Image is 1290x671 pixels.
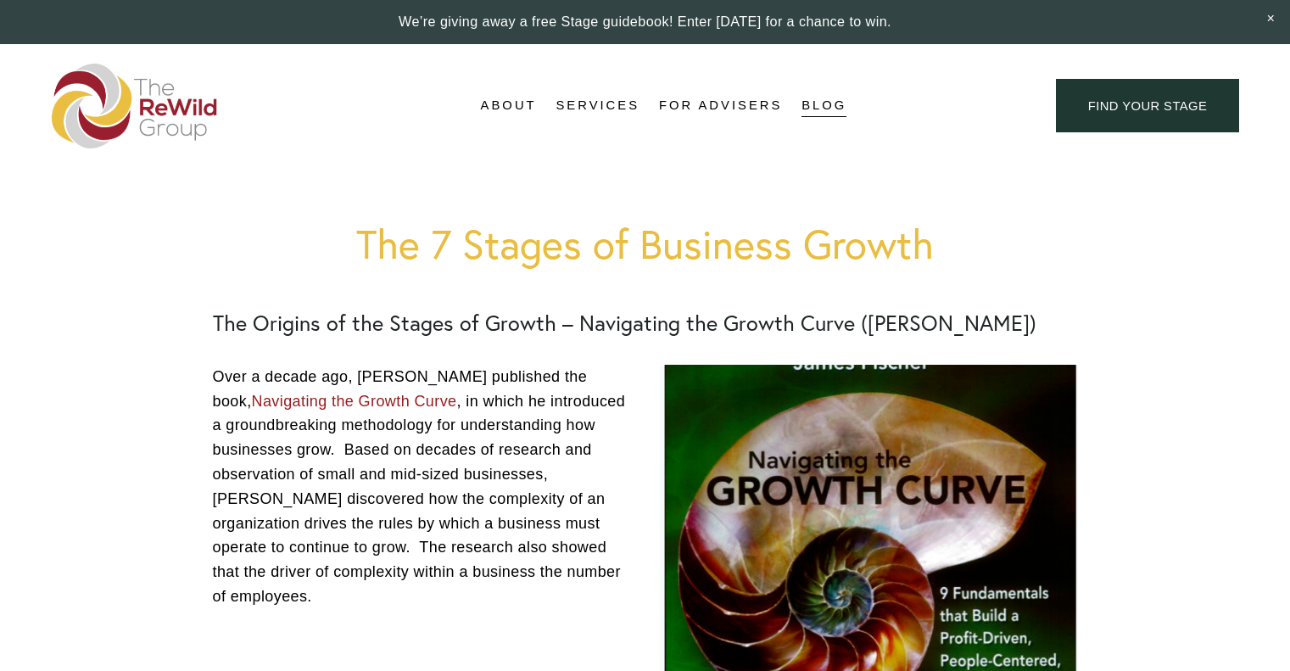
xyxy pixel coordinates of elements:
a: Blog [801,93,846,119]
a: folder dropdown [556,93,639,119]
h1: The 7 Stages of Business Growth [213,220,1078,268]
a: For Advisers [659,93,782,119]
p: Over a decade ago, [PERSON_NAME] published the book, , in which he introduced a groundbreaking me... [213,365,631,609]
a: find your stage [1056,79,1239,132]
h2: The Origins of the Stages of Growth – Navigating the Growth Curve ([PERSON_NAME]) [213,310,1078,336]
a: Navigating the Growth Curve [252,393,457,410]
span: About [481,94,537,117]
img: The ReWild Group [52,64,218,148]
a: folder dropdown [481,93,537,119]
span: Services [556,94,639,117]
